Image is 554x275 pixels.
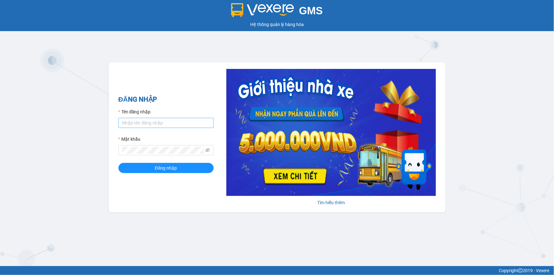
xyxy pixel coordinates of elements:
img: logo 2 [231,3,294,17]
div: Tìm hiểu thêm [226,199,436,206]
a: GMS [231,10,323,15]
img: banner-0 [226,69,436,196]
span: eye-invisible [205,148,210,152]
span: copyright [518,268,523,273]
input: Tên đăng nhập [118,118,214,128]
div: Copyright 2019 - Vexere [5,267,549,274]
button: Đăng nhập [118,163,214,173]
div: Hệ thống quản lý hàng hóa [2,21,552,28]
label: Mật khẩu [118,136,140,143]
span: GMS [299,5,323,17]
label: Tên đăng nhập [118,108,151,115]
input: Mật khẩu [122,147,204,154]
h2: ĐĂNG NHẬP [118,94,214,105]
span: Đăng nhập [155,164,177,171]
